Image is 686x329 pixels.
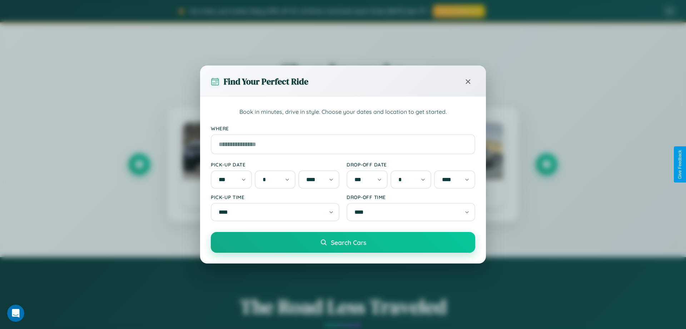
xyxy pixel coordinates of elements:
button: Search Cars [211,232,475,253]
span: Search Cars [331,238,366,246]
label: Where [211,125,475,131]
label: Drop-off Time [347,194,475,200]
h3: Find Your Perfect Ride [224,76,308,87]
p: Book in minutes, drive in style. Choose your dates and location to get started. [211,107,475,117]
label: Pick-up Date [211,161,339,168]
label: Drop-off Date [347,161,475,168]
label: Pick-up Time [211,194,339,200]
